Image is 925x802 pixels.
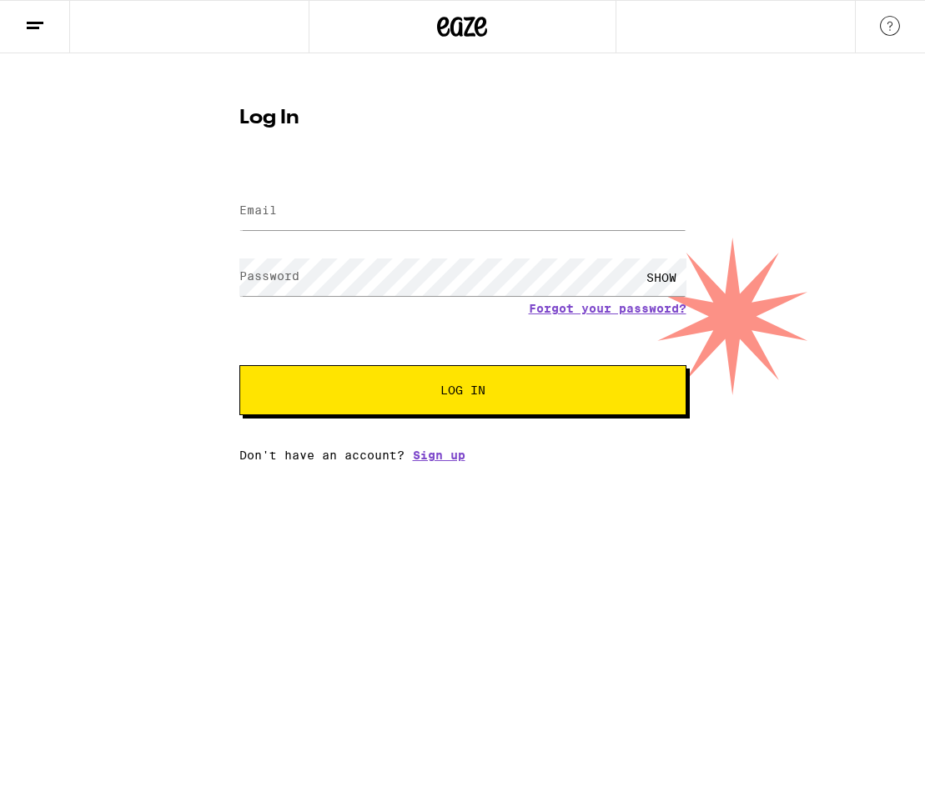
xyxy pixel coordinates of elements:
[440,384,485,396] span: Log In
[239,365,686,415] button: Log In
[239,269,299,283] label: Password
[413,449,465,462] a: Sign up
[239,449,686,462] div: Don't have an account?
[239,193,686,230] input: Email
[239,203,277,217] label: Email
[239,108,686,128] h1: Log In
[529,302,686,315] a: Forgot your password?
[636,258,686,296] div: SHOW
